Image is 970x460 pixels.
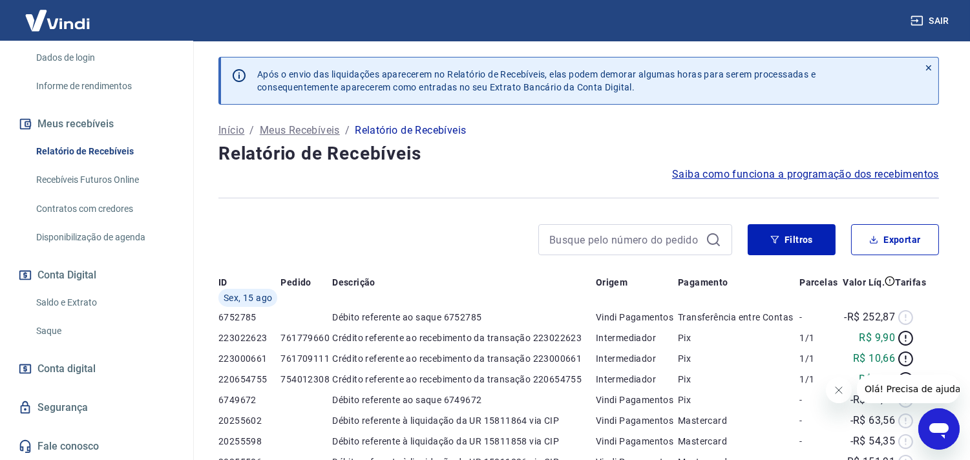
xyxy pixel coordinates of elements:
[799,331,840,344] p: 1/1
[678,276,728,289] p: Pagamento
[31,318,178,344] a: Saque
[799,435,840,448] p: -
[16,1,100,40] img: Vindi
[596,311,678,324] p: Vindi Pagamentos
[332,393,596,406] p: Débito referente ao saque 6749672
[332,435,596,448] p: Débito referente à liquidação da UR 15811858 via CIP
[260,123,340,138] a: Meus Recebíveis
[799,276,838,289] p: Parcelas
[549,230,701,249] input: Busque pelo número do pedido
[31,167,178,193] a: Recebíveis Futuros Online
[218,123,244,138] a: Início
[678,414,799,427] p: Mastercard
[218,435,281,448] p: 20255598
[332,373,596,386] p: Crédito referente ao recebimento da transação 220654755
[281,276,311,289] p: Pedido
[799,352,840,365] p: 1/1
[16,261,178,289] button: Conta Digital
[678,311,799,324] p: Transferência entre Contas
[31,196,178,222] a: Contratos com credores
[218,276,227,289] p: ID
[596,352,678,365] p: Intermediador
[218,393,281,406] p: 6749672
[799,393,840,406] p: -
[853,351,895,366] p: R$ 10,66
[908,9,954,33] button: Sair
[332,352,596,365] p: Crédito referente ao recebimento da transação 223000661
[345,123,350,138] p: /
[799,311,840,324] p: -
[799,373,840,386] p: 1/1
[31,73,178,99] a: Informe de rendimentos
[850,413,896,428] p: -R$ 63,56
[748,224,836,255] button: Filtros
[596,373,678,386] p: Intermediador
[31,224,178,251] a: Disponibilização de agenda
[859,371,896,387] p: R$ 3,05
[678,352,799,365] p: Pix
[16,393,178,422] a: Segurança
[218,352,281,365] p: 223000661
[895,276,926,289] p: Tarifas
[218,331,281,344] p: 223022623
[218,141,939,167] h4: Relatório de Recebíveis
[596,393,678,406] p: Vindi Pagamentos
[332,414,596,427] p: Débito referente à liquidação da UR 15811864 via CIP
[843,276,885,289] p: Valor Líq.
[281,331,333,344] p: 761779660
[826,377,852,403] iframe: Fechar mensagem
[31,138,178,165] a: Relatório de Recebíveis
[850,434,896,449] p: -R$ 54,35
[844,309,895,325] p: -R$ 252,87
[257,68,816,94] p: Após o envio das liquidações aparecerem no Relatório de Recebíveis, elas podem demorar algumas ho...
[851,224,939,255] button: Exportar
[918,408,960,450] iframe: Botão para abrir a janela de mensagens
[31,45,178,71] a: Dados de login
[859,330,896,346] p: R$ 9,90
[224,291,272,304] span: Sex, 15 ago
[678,373,799,386] p: Pix
[678,393,799,406] p: Pix
[37,360,96,378] span: Conta digital
[31,289,178,316] a: Saldo e Extrato
[332,331,596,344] p: Crédito referente ao recebimento da transação 223022623
[355,123,466,138] p: Relatório de Recebíveis
[672,167,939,182] a: Saiba como funciona a programação dos recebimentos
[332,311,596,324] p: Débito referente ao saque 6752785
[8,9,109,19] span: Olá! Precisa de ajuda?
[799,414,840,427] p: -
[596,414,678,427] p: Vindi Pagamentos
[16,110,178,138] button: Meus recebíveis
[218,311,281,324] p: 6752785
[249,123,254,138] p: /
[281,373,333,386] p: 754012308
[218,414,281,427] p: 20255602
[596,331,678,344] p: Intermediador
[332,276,375,289] p: Descrição
[596,276,627,289] p: Origem
[678,331,799,344] p: Pix
[678,435,799,448] p: Mastercard
[857,375,960,403] iframe: Mensagem da empresa
[218,373,281,386] p: 220654755
[16,355,178,383] a: Conta digital
[596,435,678,448] p: Vindi Pagamentos
[281,352,333,365] p: 761709111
